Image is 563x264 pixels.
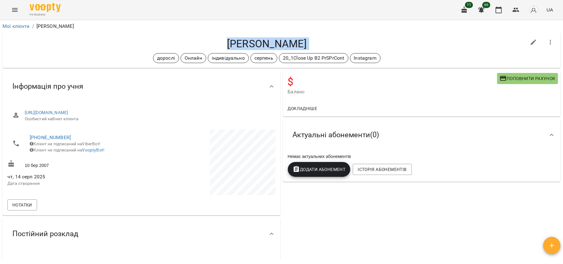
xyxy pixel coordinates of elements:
li: / [32,23,34,30]
span: Історія абонементів [358,166,407,173]
button: UA [544,4,556,15]
span: UA [547,6,553,13]
h4: [PERSON_NAME] [7,37,526,50]
div: дорослі [153,53,179,63]
span: Постійний розклад [12,229,78,239]
p: Instagram [354,54,377,62]
span: Інформація про учня [12,82,83,91]
span: Нотатки [12,201,32,209]
div: Інформація про учня [2,70,280,102]
p: [PERSON_NAME] [36,23,74,30]
span: Клієнт не підписаний на ViberBot! [30,141,100,146]
span: 66 [482,2,490,8]
button: Історія абонементів [353,164,412,175]
span: Докладніше [288,105,318,112]
button: Нотатки [7,199,37,211]
button: Поповнити рахунок [497,73,558,84]
div: Постійний розклад [2,218,280,250]
button: Menu [7,2,22,17]
div: Актуальні абонементи(0) [283,119,561,151]
div: Instagram [350,53,381,63]
p: індивідуально [212,54,245,62]
span: 11 [465,2,473,8]
img: avatar_s.png [529,6,538,14]
span: Додати Абонемент [293,166,346,173]
button: Докладніше [285,103,320,114]
div: 20_1Close Up B2 PrSPrCont [279,53,348,63]
a: [URL][DOMAIN_NAME] [25,110,68,115]
a: [PHONE_NUMBER] [30,134,71,140]
span: чт, 14 серп 2025 [7,173,140,181]
a: VooptyBot [82,147,103,152]
h4: $ [288,75,497,88]
div: серпень [250,53,277,63]
span: Особистий кабінет клієнта [25,116,271,122]
div: 10 бер 2007 [6,159,141,170]
span: Баланс [288,88,497,96]
img: Voopty Logo [30,3,61,12]
p: дорослі [157,54,175,62]
p: 20_1Close Up B2 PrSPrCont [283,54,344,62]
div: індивідуально [208,53,249,63]
button: Додати Абонемент [288,162,351,177]
div: Немає актуальних абонементів [287,152,557,161]
p: Дата створення [7,181,140,187]
nav: breadcrumb [2,23,561,30]
span: Клієнт не підписаний на ! [30,147,104,152]
p: серпень [254,54,273,62]
p: Онлайн [185,54,202,62]
div: Онлайн [181,53,206,63]
span: Поповнити рахунок [500,75,556,82]
a: Мої клієнти [2,23,30,29]
span: For Business [30,13,61,17]
span: Актуальні абонементи ( 0 ) [293,130,379,140]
